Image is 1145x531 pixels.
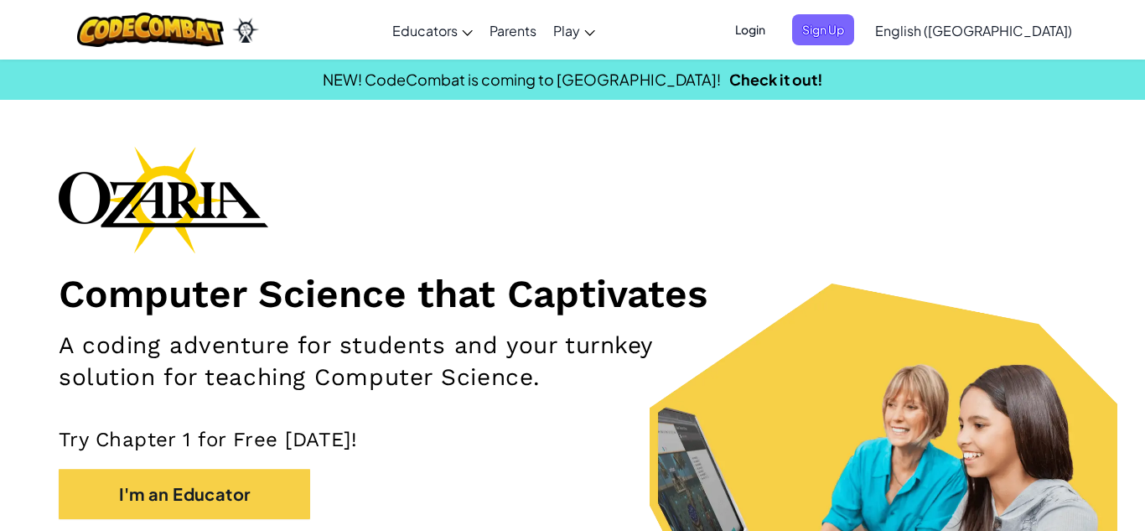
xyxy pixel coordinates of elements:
[59,270,1086,317] h1: Computer Science that Captivates
[553,22,580,39] span: Play
[232,18,259,43] img: Ozaria
[725,14,775,45] button: Login
[875,22,1072,39] span: English ([GEOGRAPHIC_DATA])
[77,13,224,47] img: CodeCombat logo
[792,14,854,45] button: Sign Up
[59,146,268,253] img: Ozaria branding logo
[59,469,310,519] button: I'm an Educator
[59,427,1086,452] p: Try Chapter 1 for Free [DATE]!
[545,8,604,53] a: Play
[384,8,481,53] a: Educators
[729,70,823,89] a: Check it out!
[392,22,458,39] span: Educators
[59,330,747,393] h2: A coding adventure for students and your turnkey solution for teaching Computer Science.
[867,8,1080,53] a: English ([GEOGRAPHIC_DATA])
[481,8,545,53] a: Parents
[323,70,721,89] span: NEW! CodeCombat is coming to [GEOGRAPHIC_DATA]!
